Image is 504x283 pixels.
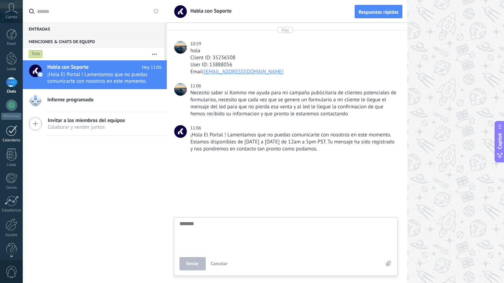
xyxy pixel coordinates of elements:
[23,35,164,48] div: Menciones & Chats de equipo
[208,257,231,270] button: Cancelar
[190,40,202,47] div: 10:59
[211,261,228,267] span: Cancelar
[1,138,22,143] div: Calendario
[281,27,289,33] div: Hoy
[1,233,22,237] div: Ajustes
[23,89,167,112] a: Informe programado
[29,50,43,58] div: Todo
[142,64,162,71] span: Hoy 11:06
[186,8,232,14] span: Habla con Soporte
[359,9,399,14] span: Respuestas rápidas
[1,163,22,167] div: Listas
[174,125,187,138] span: Habla con Soporte
[1,42,22,46] div: Panel
[23,22,164,35] div: Entradas
[190,89,396,117] div: Necesito saber si Kommo me ayuda para mi campaña publicitaria de clientes potenciales de formular...
[190,54,396,61] div: Client ID: 35236508
[47,71,148,85] span: ¡Hola El Portal ! Lamentamos que no puedas comunicarte con nosotros en este momento. Estamos disp...
[174,83,187,96] span: El Portal
[48,117,125,124] span: Invitar a los miembros del equipos
[190,68,396,75] div: Email:
[190,132,396,153] div: ¡Hola El Portal ! Lamentamos que no puedas comunicarte con nosotros en este momento. Estamos disp...
[174,41,187,54] span: El Portal
[147,48,162,60] button: Más
[355,5,402,18] button: Respuestas rápidas
[1,186,22,190] div: Correo
[47,96,94,103] span: Informe programado
[190,47,396,54] div: hola
[1,208,22,213] div: Estadísticas
[47,64,89,71] span: Habla con Soporte
[190,61,396,68] div: User ID: 13888056
[1,89,22,94] div: Chats
[1,67,22,72] div: Leads
[6,15,17,20] span: Cuenta
[23,60,167,89] a: Habla con Soporte Hoy 11:06 ¡Hola El Portal ! Lamentamos que no puedas comunicarte con nosotros e...
[186,261,199,266] span: Enviar
[48,124,125,130] span: Colaborar y vender juntos
[204,68,284,75] a: [EMAIL_ADDRESS][DOMAIN_NAME]
[190,124,202,132] div: 11:06
[496,133,503,149] span: Copilot
[1,113,21,120] div: WhatsApp
[190,82,202,89] div: 11:06
[179,257,206,270] button: Enviar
